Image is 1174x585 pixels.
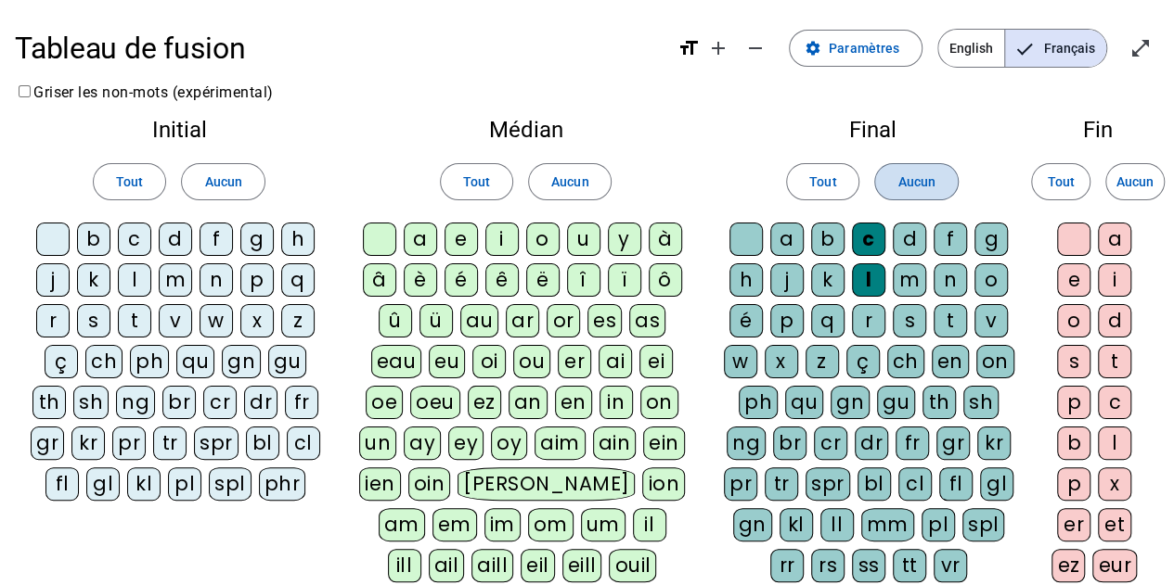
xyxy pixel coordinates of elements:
div: tr [765,467,798,501]
div: an [509,386,548,419]
label: Griser les non-mots (expérimental) [15,83,274,101]
div: i [485,223,519,256]
div: ey [448,426,484,460]
div: g [974,223,1008,256]
div: b [77,223,110,256]
div: o [526,223,560,256]
div: f [934,223,967,256]
div: fl [939,467,973,501]
div: v [159,304,192,337]
div: p [1057,386,1090,419]
span: Aucun [551,171,588,193]
div: ouil [609,549,656,582]
mat-icon: open_in_full [1129,37,1152,59]
button: Tout [1031,163,1090,200]
div: r [36,304,70,337]
div: gu [877,386,915,419]
div: y [608,223,641,256]
span: Aucun [1116,171,1154,193]
div: u [567,223,600,256]
div: m [893,263,926,297]
mat-icon: remove [744,37,767,59]
button: Paramètres [789,30,922,67]
div: oe [366,386,403,419]
div: eil [521,549,555,582]
div: eur [1092,549,1137,582]
div: as [629,304,665,337]
span: Tout [463,171,490,193]
span: Tout [809,171,836,193]
div: gl [86,467,120,501]
div: mm [861,508,914,541]
div: ill [388,549,421,582]
div: ien [359,467,401,501]
div: t [118,304,151,337]
div: pr [724,467,757,501]
div: o [1057,304,1090,337]
mat-icon: settings [805,40,821,57]
div: z [281,304,315,337]
div: k [811,263,845,297]
div: spl [962,508,1005,541]
div: s [1057,345,1090,378]
button: Diminuer la taille de la police [737,30,774,67]
div: ll [820,508,854,541]
div: em [432,508,477,541]
div: ein [643,426,685,460]
h2: Final [723,119,1022,141]
button: Aucun [528,163,612,200]
div: h [281,223,315,256]
div: ou [513,345,550,378]
div: om [528,508,574,541]
div: fr [285,386,318,419]
div: tr [153,426,187,460]
button: Tout [786,163,859,200]
div: th [922,386,956,419]
div: h [729,263,763,297]
div: gr [936,426,970,460]
div: x [240,304,274,337]
div: v [974,304,1008,337]
button: Aucun [181,163,264,200]
div: cr [814,426,847,460]
div: ai [599,345,632,378]
div: d [159,223,192,256]
div: c [1098,386,1131,419]
div: gr [31,426,64,460]
div: g [240,223,274,256]
div: il [633,508,666,541]
div: oin [408,467,451,501]
div: b [1057,426,1090,460]
div: ch [85,345,123,378]
div: l [852,263,885,297]
div: b [811,223,845,256]
div: ei [639,345,673,378]
span: Paramètres [829,37,899,59]
div: e [445,223,478,256]
div: dr [855,426,888,460]
button: Entrer en plein écran [1122,30,1159,67]
div: er [1057,508,1090,541]
div: p [1057,467,1090,501]
div: ion [642,467,685,501]
div: eu [429,345,465,378]
div: â [363,263,396,297]
div: sh [73,386,109,419]
div: [PERSON_NAME] [458,467,635,501]
h2: Médian [358,119,693,141]
div: ar [506,304,539,337]
div: ë [526,263,560,297]
div: a [404,223,437,256]
div: aim [535,426,586,460]
div: l [1098,426,1131,460]
div: ê [485,263,519,297]
div: ss [852,549,885,582]
div: eau [371,345,422,378]
div: gu [268,345,306,378]
div: pl [922,508,955,541]
div: z [806,345,839,378]
h2: Initial [30,119,329,141]
div: i [1098,263,1131,297]
div: kl [127,467,161,501]
div: en [932,345,969,378]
